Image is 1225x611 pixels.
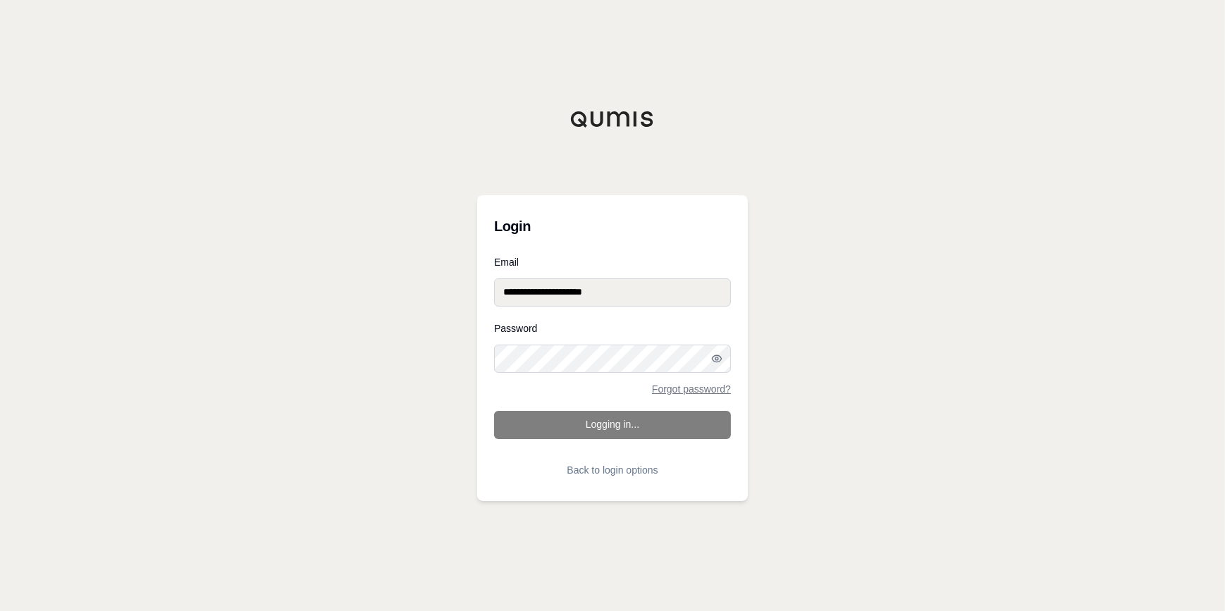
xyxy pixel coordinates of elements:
label: Email [494,257,731,267]
a: Forgot password? [652,384,731,394]
img: Qumis [570,111,655,128]
button: Back to login options [494,456,731,484]
h3: Login [494,212,731,240]
label: Password [494,323,731,333]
